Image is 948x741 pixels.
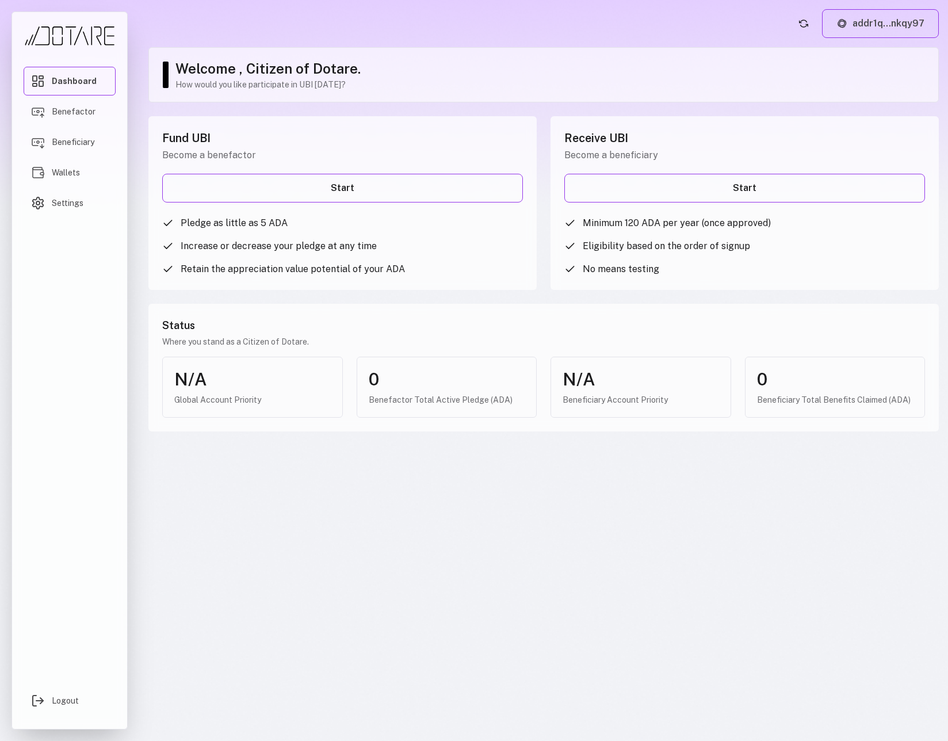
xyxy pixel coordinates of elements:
[757,394,913,406] div: Beneficiary Total Benefits Claimed (ADA)
[31,135,45,149] img: Beneficiary
[563,369,719,389] div: N/A
[583,239,750,253] span: Eligibility based on the order of signup
[52,167,80,178] span: Wallets
[757,369,913,389] div: 0
[162,336,925,347] p: Where you stand as a Citizen of Dotare.
[181,216,288,230] span: Pledge as little as 5 ADA
[583,262,659,276] span: No means testing
[564,148,925,162] p: Become a beneficiary
[52,136,94,148] span: Beneficiary
[31,166,45,179] img: Wallets
[174,369,331,389] div: N/A
[31,105,45,119] img: Benefactor
[181,262,405,276] span: Retain the appreciation value potential of your ADA
[174,394,331,406] div: Global Account Priority
[563,394,719,406] div: Beneficiary Account Priority
[52,695,79,706] span: Logout
[175,59,927,78] h1: Welcome , Citizen of Dotare.
[822,9,939,38] button: addr1q...nkqy97
[836,18,848,29] img: Lace logo
[52,106,95,117] span: Benefactor
[52,197,83,209] span: Settings
[369,394,525,406] div: Benefactor Total Active Pledge (ADA)
[52,75,97,87] span: Dashboard
[583,216,771,230] span: Minimum 120 ADA per year (once approved)
[162,148,523,162] p: Become a benefactor
[175,79,927,90] p: How would you like participate in UBI [DATE]?
[564,130,925,146] h2: Receive UBI
[181,239,377,253] span: Increase or decrease your pledge at any time
[24,26,116,46] img: Dotare Logo
[162,174,523,203] a: Start
[162,130,523,146] h2: Fund UBI
[369,369,525,389] div: 0
[162,318,925,334] h3: Status
[794,14,813,33] button: Refresh account status
[564,174,925,203] a: Start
